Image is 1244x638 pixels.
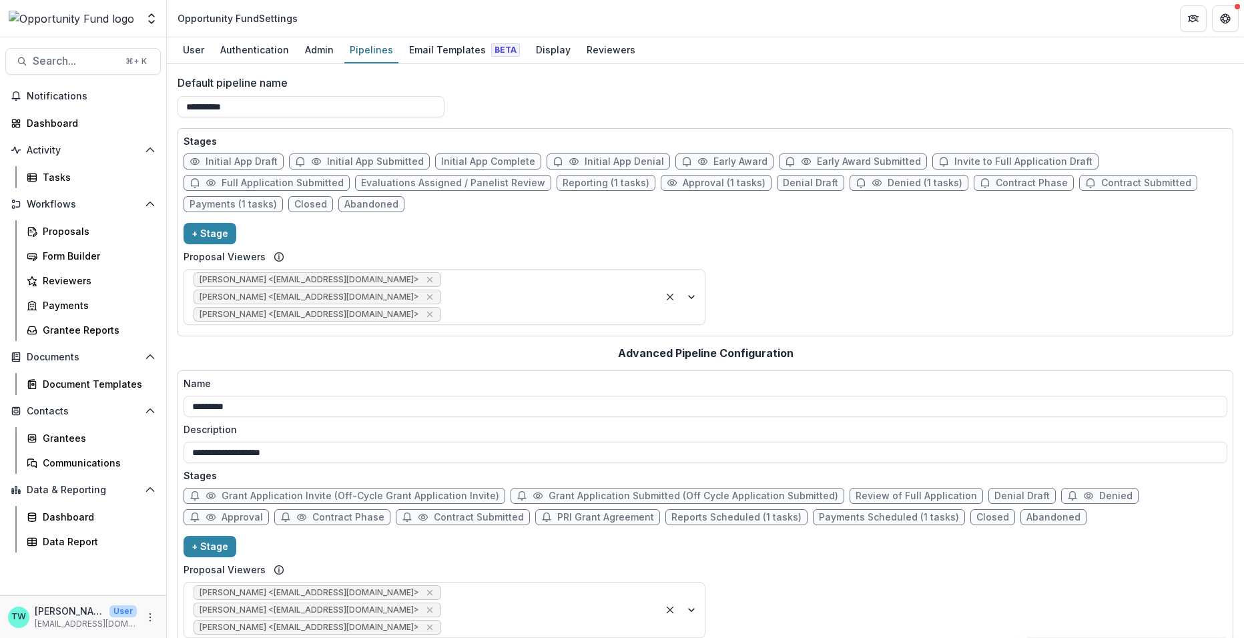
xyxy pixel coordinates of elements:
button: Open Documents [5,346,161,368]
div: Remove Jake Goodman <jgoodman@theopportunityfund.org> [423,603,436,617]
div: Data Report [43,535,150,549]
span: Initial App Draft [206,156,278,168]
div: Grantees [43,431,150,445]
div: Ti Wilhelm [11,613,26,621]
span: Denied [1099,491,1133,502]
span: Initial App Submitted [327,156,424,168]
span: [PERSON_NAME] <[EMAIL_ADDRESS][DOMAIN_NAME]> [200,310,419,319]
div: Remove Ti Wilhelm <twilhelm@theopportunityfund.org> [423,273,436,286]
span: [PERSON_NAME] <[EMAIL_ADDRESS][DOMAIN_NAME]> [200,605,419,615]
div: Clear selected options [662,602,678,618]
span: Contacts [27,406,139,417]
span: Closed [294,199,327,210]
div: Tasks [43,170,150,184]
div: User [178,40,210,59]
span: Grant Application Submitted (Off Cycle Application Submitted) [549,491,838,502]
span: Workflows [27,199,139,210]
img: Opportunity Fund logo [9,11,134,27]
span: Approval [222,512,263,523]
span: Denied (1 tasks) [888,178,962,189]
div: Remove Ti Wilhelm <twilhelm@theopportunityfund.org> [423,586,436,599]
button: Notifications [5,85,161,107]
label: Description [184,422,1219,436]
span: Initial App Denial [585,156,664,168]
span: PRI Grant Agreement [557,512,654,523]
a: Proposals [21,220,161,242]
a: Grantee Reports [21,319,161,341]
div: Grantee Reports [43,323,150,337]
div: Dashboard [27,116,150,130]
button: + Stage [184,536,236,557]
span: Contract Submitted [434,512,524,523]
a: Communications [21,452,161,474]
button: Open Workflows [5,194,161,215]
nav: breadcrumb [172,9,303,28]
a: Tasks [21,166,161,188]
div: Clear selected options [662,289,678,305]
a: Payments [21,294,161,316]
span: Payments (1 tasks) [190,199,277,210]
label: Proposal Viewers [184,250,266,264]
span: Payments Scheduled (1 tasks) [819,512,959,523]
span: Denial Draft [994,491,1050,502]
a: Email Templates Beta [404,37,525,63]
span: Data & Reporting [27,485,139,496]
div: Admin [300,40,339,59]
a: Reviewers [21,270,161,292]
div: Authentication [215,40,294,59]
span: Early Award [713,156,767,168]
p: Name [184,376,211,390]
span: Initial App Complete [441,156,535,168]
p: [PERSON_NAME] [35,604,104,618]
div: Dashboard [43,510,150,524]
div: Display [531,40,576,59]
button: + Stage [184,223,236,244]
a: Grantees [21,427,161,449]
a: Admin [300,37,339,63]
a: Form Builder [21,245,161,267]
span: Grant Application Invite (Off-Cycle Grant Application Invite) [222,491,499,502]
span: Reports Scheduled (1 tasks) [671,512,802,523]
label: Default pipeline name [178,75,1225,91]
div: Form Builder [43,249,150,263]
p: Stages [184,468,1227,483]
span: Documents [27,352,139,363]
span: Reporting (1 tasks) [563,178,649,189]
div: Remove Jake Goodman <jgoodman@theopportunityfund.org> [423,290,436,304]
button: Open Data & Reporting [5,479,161,501]
span: Search... [33,55,117,67]
div: Remove yvette shipman <yshipman@theopportunityfund.org> [423,308,436,321]
span: [PERSON_NAME] <[EMAIL_ADDRESS][DOMAIN_NAME]> [200,275,419,284]
a: User [178,37,210,63]
div: Reviewers [43,274,150,288]
div: Reviewers [581,40,641,59]
h2: Advanced Pipeline Configuration [618,347,794,360]
button: Get Help [1212,5,1239,32]
button: More [142,609,158,625]
div: Remove yvette shipman <yshipman@theopportunityfund.org> [423,621,436,634]
a: Authentication [215,37,294,63]
div: Proposals [43,224,150,238]
div: Communications [43,456,150,470]
a: Data Report [21,531,161,553]
span: Notifications [27,91,155,102]
div: Payments [43,298,150,312]
label: Proposal Viewers [184,563,266,577]
button: Search... [5,48,161,75]
span: Activity [27,145,139,156]
span: Invite to Full Application Draft [954,156,1093,168]
p: Stages [184,134,1227,148]
a: Reviewers [581,37,641,63]
span: Approval (1 tasks) [683,178,765,189]
span: Contract Phase [312,512,384,523]
a: Display [531,37,576,63]
span: [PERSON_NAME] <[EMAIL_ADDRESS][DOMAIN_NAME]> [200,588,419,597]
span: Abandoned [344,199,398,210]
span: Full Application Submitted [222,178,344,189]
span: Closed [976,512,1009,523]
span: [PERSON_NAME] <[EMAIL_ADDRESS][DOMAIN_NAME]> [200,292,419,302]
span: Contract Submitted [1101,178,1191,189]
button: Open Activity [5,139,161,161]
button: Partners [1180,5,1207,32]
div: Opportunity Fund Settings [178,11,298,25]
